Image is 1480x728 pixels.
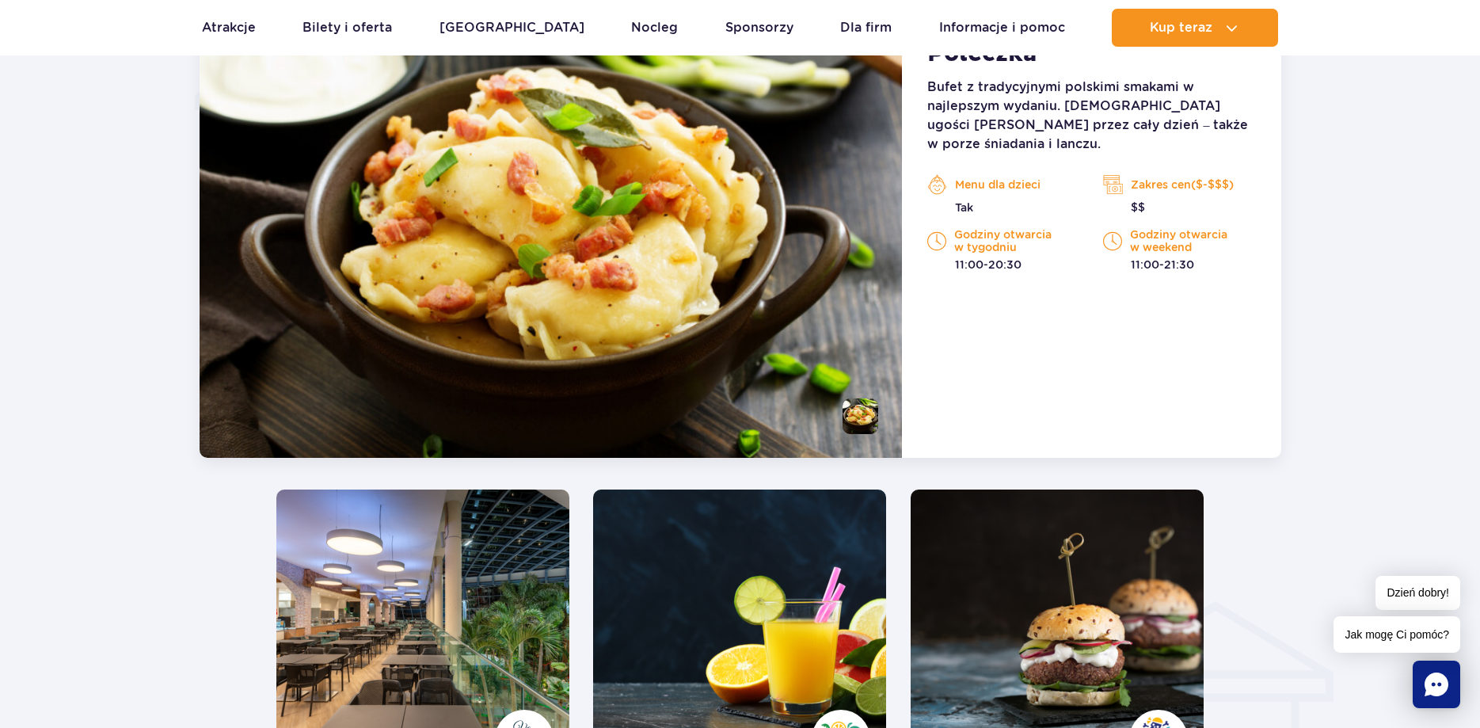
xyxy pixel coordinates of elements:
[1112,9,1278,47] button: Kup teraz
[1103,173,1255,196] p: Zakres cen($-$$$)
[725,9,793,47] a: Sponsorzy
[302,9,392,47] a: Bilety i oferta
[927,173,1079,196] p: Menu dla dzieci
[927,228,1079,253] p: Godziny otwarcia w tygodniu
[927,78,1255,154] p: Bufet z tradycyjnymi polskimi smakami w najlepszym wydaniu. [DEMOGRAPHIC_DATA] ugości [PERSON_NAM...
[927,257,1079,273] p: 11:00-20:30
[939,9,1065,47] a: Informacje i pomoc
[202,9,256,47] a: Atrakcje
[1334,616,1460,653] span: Jak mogę Ci pomóc?
[1103,228,1255,253] p: Godziny otwarcia w weekend
[439,9,584,47] a: [GEOGRAPHIC_DATA]
[1150,21,1212,35] span: Kup teraz
[1375,576,1460,610] span: Dzień dobry!
[927,200,1079,215] p: Tak
[840,9,892,47] a: Dla firm
[200,14,903,458] img: green_mamba
[1103,200,1255,215] p: $$
[631,9,678,47] a: Nocleg
[1103,257,1255,273] p: 11:00-21:30
[1413,661,1460,708] div: Chat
